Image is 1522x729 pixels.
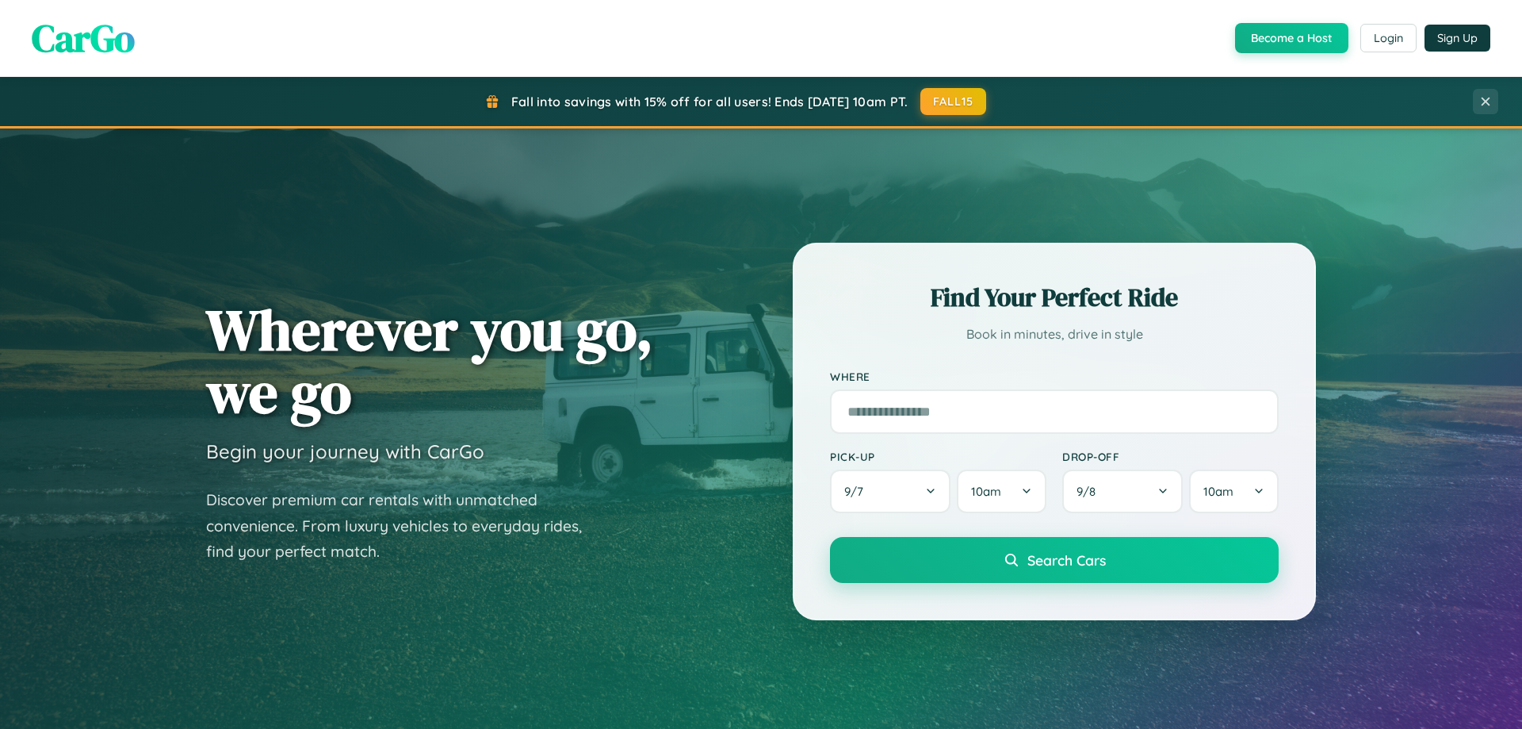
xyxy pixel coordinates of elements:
[32,12,135,64] span: CarGo
[1062,470,1183,513] button: 9/8
[206,487,602,565] p: Discover premium car rentals with unmatched convenience. From luxury vehicles to everyday rides, ...
[830,450,1046,463] label: Pick-up
[206,298,653,424] h1: Wherever you go, we go
[1360,24,1417,52] button: Login
[1062,450,1279,463] label: Drop-off
[920,88,987,115] button: FALL15
[1189,470,1279,513] button: 10am
[844,484,871,499] span: 9 / 7
[830,280,1279,315] h2: Find Your Perfect Ride
[1203,484,1233,499] span: 10am
[971,484,1001,499] span: 10am
[1424,25,1490,52] button: Sign Up
[511,94,908,109] span: Fall into savings with 15% off for all users! Ends [DATE] 10am PT.
[830,537,1279,583] button: Search Cars
[1235,23,1348,53] button: Become a Host
[957,470,1046,513] button: 10am
[1076,484,1103,499] span: 9 / 8
[830,370,1279,383] label: Where
[206,439,484,463] h3: Begin your journey with CarGo
[830,323,1279,346] p: Book in minutes, drive in style
[830,470,950,513] button: 9/7
[1027,551,1106,569] span: Search Cars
